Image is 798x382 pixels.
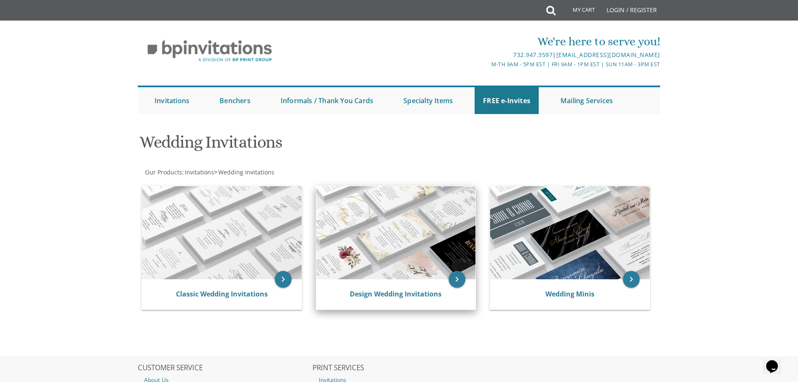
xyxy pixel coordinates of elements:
a: Our Products [144,168,182,176]
img: BP Invitation Loft [138,34,281,68]
a: Invitations [146,87,198,114]
div: M-Th 9am - 5pm EST | Fri 9am - 1pm EST | Sun 11am - 3pm EST [312,60,660,69]
h2: PRINT SERVICES [312,364,486,372]
a: keyboard_arrow_right [623,271,640,288]
a: Mailing Services [552,87,621,114]
div: We're here to serve you! [312,33,660,50]
img: Design Wedding Invitations [316,186,476,279]
span: > [214,168,274,176]
span: Invitations [185,168,214,176]
div: | [312,50,660,60]
a: keyboard_arrow_right [449,271,465,288]
a: My Cart [555,1,601,22]
span: Wedding Invitations [218,168,274,176]
a: Benchers [211,87,259,114]
iframe: chat widget [763,348,790,374]
a: Classic Wedding Invitations [176,289,268,299]
a: Wedding Minis [545,289,594,299]
a: 732.947.3597 [513,51,553,59]
a: Specialty Items [395,87,461,114]
img: Classic Wedding Invitations [142,186,302,279]
div: : [138,168,399,177]
a: Wedding Invitations [217,168,274,176]
a: [EMAIL_ADDRESS][DOMAIN_NAME] [556,51,660,59]
img: Wedding Minis [490,186,650,279]
h2: CUSTOMER SERVICE [138,364,311,372]
a: keyboard_arrow_right [275,271,292,288]
a: Invitations [184,168,214,176]
a: Informals / Thank You Cards [272,87,382,114]
h1: Wedding Invitations [139,133,481,158]
a: FREE e-Invites [475,87,539,114]
a: Design Wedding Invitations [350,289,442,299]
